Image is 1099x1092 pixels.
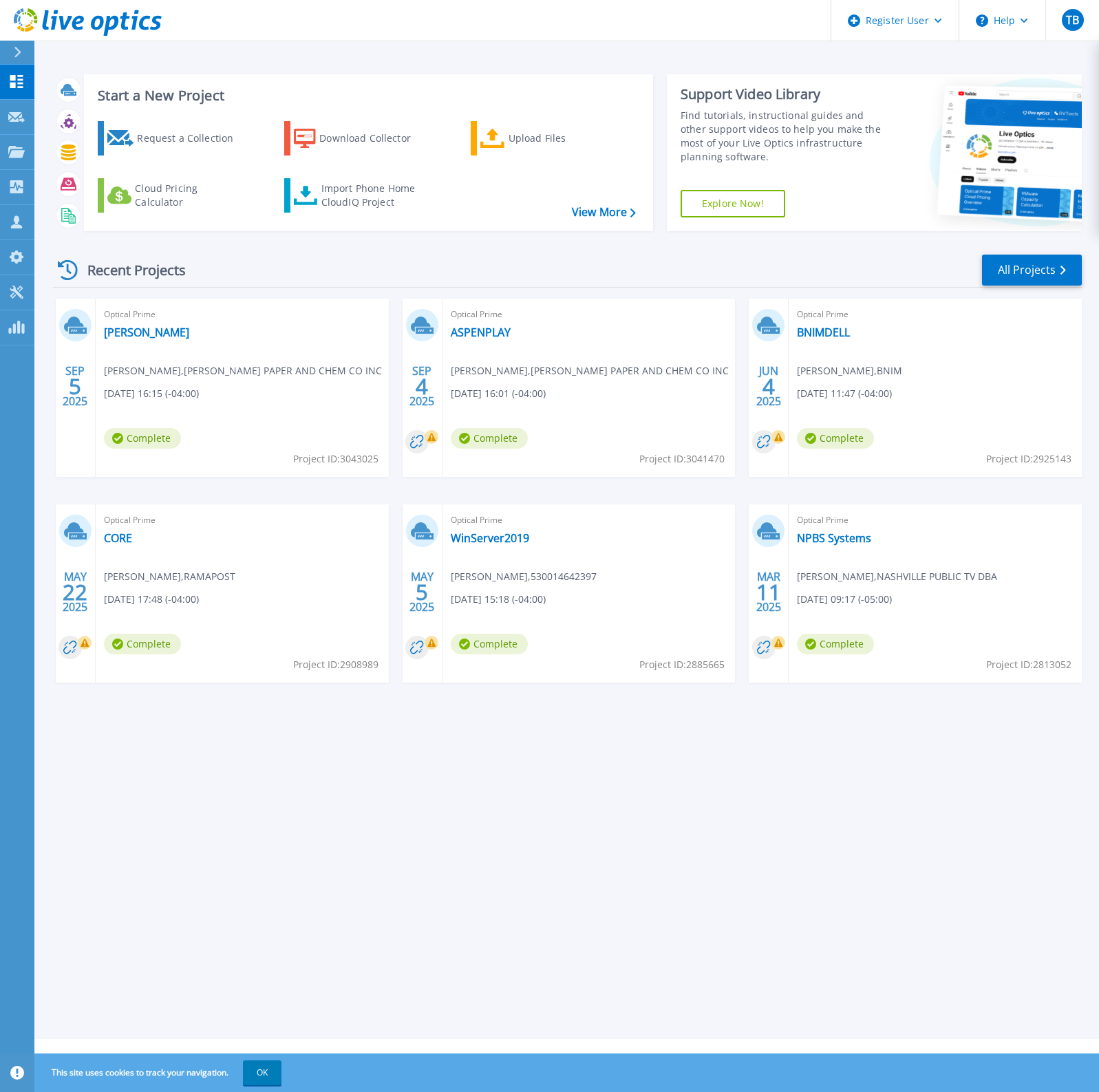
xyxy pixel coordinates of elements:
div: Cloud Pricing Calculator [135,182,245,209]
span: 11 [756,586,781,598]
span: 5 [69,381,81,392]
span: Project ID: 2925143 [986,451,1071,467]
div: Request a Collection [137,125,247,152]
span: Optical Prime [797,307,1074,322]
span: [DATE] 16:15 (-04:00) [104,386,199,401]
a: NPBS Systems [797,531,871,545]
a: Upload Files [471,121,624,156]
div: SEP 2025 [409,361,435,411]
span: Complete [104,428,181,449]
span: 5 [416,586,428,598]
span: Complete [451,428,528,449]
div: MAY 2025 [62,567,88,617]
a: ASPENPLAY [451,325,511,339]
span: [DATE] 11:47 (-04:00) [797,386,892,401]
a: Request a Collection [98,121,251,156]
div: JUN 2025 [756,361,782,411]
span: 4 [416,381,428,392]
span: [PERSON_NAME] , 530014642397 [451,569,597,584]
span: Complete [104,634,181,654]
span: Optical Prime [104,307,381,322]
span: Optical Prime [451,513,727,528]
div: Import Phone Home CloudIQ Project [321,182,429,209]
div: Download Collector [319,125,429,152]
span: Complete [797,634,874,654]
span: [DATE] 09:17 (-05:00) [797,592,892,607]
span: [DATE] 15:18 (-04:00) [451,592,546,607]
span: Complete [797,428,874,449]
a: WinServer2019 [451,531,529,545]
span: TB [1066,14,1079,25]
span: Optical Prime [451,307,727,322]
span: This site uses cookies to track your navigation. [38,1060,281,1085]
span: Optical Prime [797,513,1074,528]
span: [PERSON_NAME] , RAMAPOST [104,569,235,584]
span: [PERSON_NAME] , [PERSON_NAME] PAPER AND CHEM CO INC [451,363,729,378]
span: 22 [63,586,87,598]
a: BNIMDELL [797,325,850,339]
div: Recent Projects [53,253,204,287]
a: Cloud Pricing Calculator [98,178,251,213]
span: Optical Prime [104,513,381,528]
span: [PERSON_NAME] , NASHVILLE PUBLIC TV DBA [797,569,997,584]
span: [PERSON_NAME] , BNIM [797,363,902,378]
a: [PERSON_NAME] [104,325,189,339]
span: [PERSON_NAME] , [PERSON_NAME] PAPER AND CHEM CO INC [104,363,382,378]
a: Download Collector [284,121,438,156]
span: Project ID: 3041470 [639,451,725,467]
div: SEP 2025 [62,361,88,411]
a: All Projects [982,255,1082,286]
div: Support Video Library [681,85,890,103]
div: MAR 2025 [756,567,782,617]
a: View More [572,206,636,219]
div: Find tutorials, instructional guides and other support videos to help you make the most of your L... [681,109,890,164]
span: [DATE] 16:01 (-04:00) [451,386,546,401]
h3: Start a New Project [98,88,635,103]
div: Upload Files [509,125,619,152]
span: Project ID: 3043025 [293,451,378,467]
span: Complete [451,634,528,654]
span: [DATE] 17:48 (-04:00) [104,592,199,607]
div: MAY 2025 [409,567,435,617]
a: Explore Now! [681,190,785,217]
a: CORE [104,531,132,545]
span: Project ID: 2885665 [639,657,725,672]
span: Project ID: 2813052 [986,657,1071,672]
span: 4 [762,381,775,392]
span: Project ID: 2908989 [293,657,378,672]
button: OK [243,1060,281,1085]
